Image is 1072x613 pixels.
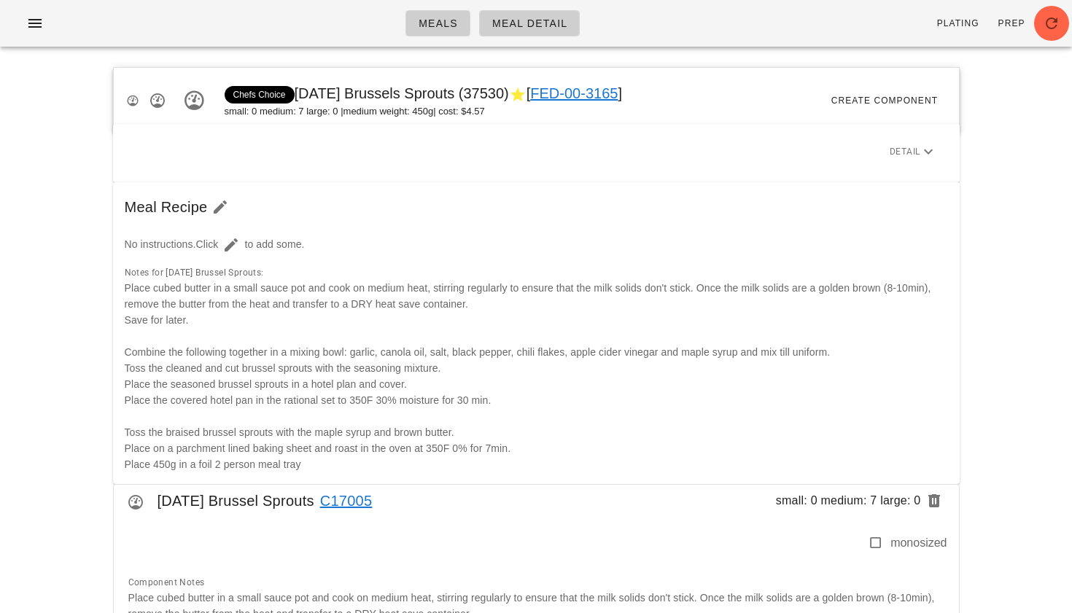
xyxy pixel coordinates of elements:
span: Create Component [831,95,938,106]
span: Click to add some. [196,238,305,250]
span: [DATE] Brussels Sprouts (37530) [225,85,622,101]
span: Toss the cleaned and cut brussel sprouts with the seasoning mixture. [125,362,441,374]
span: small: 0 medium: 7 large: 0 | [225,104,343,119]
a: Meals [405,10,470,36]
span: Meals [418,17,458,29]
span: Place 450g in a foil 2 person meal tray [125,458,301,470]
a: C17005 [314,489,373,512]
span: detail [889,144,920,159]
span: Place the covered hotel pan in the rational set to 350F 30% moisture for 30 min. [125,394,492,406]
span: Plating [936,18,979,28]
button: detail [900,138,926,165]
span: Place on a parchment lined baking sheet and roast in the oven at 350F 0% for 7min. [125,442,511,454]
button: Create Component [821,68,947,133]
span: Save for later. [125,314,189,326]
a: Meal Detail [479,10,580,36]
label: monosized [890,536,947,550]
span: Component Notes [128,577,205,587]
div: Meal Recipe [113,182,960,232]
span: small: 0 medium: 7 large: 0 [776,489,921,512]
a: FED-00-3165 [530,85,618,101]
span: medium weight: 450g [343,104,434,119]
div: [DATE] Brussel Sprouts [114,485,959,526]
span: Place the seasoned brussel sprouts in a hotel plan and cover. [125,378,407,390]
span: Combine the following together in a mixing bowl: garlic, canola oil, salt, black pepper, chili fl... [125,346,831,358]
span: Chefs Choice [233,86,286,104]
div: No instructions. [116,223,957,267]
span: Meal Detail [492,17,567,29]
span: | cost: $4.57 [433,104,485,119]
span: [ ] [527,85,622,101]
span: Place cubed butter in a small sauce pot and cook on medium heat, stirring regularly to ensure tha... [125,282,931,310]
span: Prep [998,18,1025,28]
span: Notes for [DATE] Brussel Sprouts: [125,268,264,278]
span: Toss the braised brussel sprouts with the maple syrup and brown butter. [125,426,454,438]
